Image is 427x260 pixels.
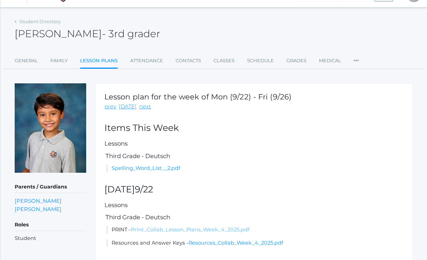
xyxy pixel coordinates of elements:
li: PRINT - [106,226,403,234]
a: Classes [213,54,235,68]
a: [PERSON_NAME] [15,197,62,205]
a: [PERSON_NAME] [15,205,62,214]
h5: Roles [15,219,86,231]
h2: [DATE] [104,185,403,195]
h2: [PERSON_NAME] [15,29,160,40]
a: Grades [286,54,306,68]
a: Attendance [130,54,163,68]
a: Lesson Plans [80,54,118,69]
a: Student Directory [19,19,61,25]
h1: Lesson plan for the week of Mon (9/22) - Fri (9/26) [104,93,291,101]
a: Spelling_Word_List__2.pdf [112,165,180,172]
img: Owen Zeller [15,84,86,173]
a: prev [104,103,116,111]
span: 9/22 [135,184,153,195]
a: Family [50,54,68,68]
li: Student [15,235,86,243]
h5: Third Grade - Deutsch [104,214,403,221]
h5: Lessons [104,141,403,147]
h5: Third Grade - Deutsch [104,153,403,160]
h5: Parents / Guardians [15,181,86,193]
a: Contacts [176,54,201,68]
h5: Lessons [104,202,403,209]
a: [DATE] [119,103,137,111]
a: Schedule [247,54,274,68]
a: Print_Collab_Lesson_Plans_Week_4_2025.pdf [131,227,250,233]
a: Resources_Collab_Week_4_2025.pdf [188,240,283,246]
h2: Items This Week [104,123,403,133]
a: next [139,103,151,111]
span: - 3rd grader [102,28,160,40]
a: General [15,54,38,68]
li: Resources and Answer Keys - [106,240,403,247]
a: Medical [319,54,341,68]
